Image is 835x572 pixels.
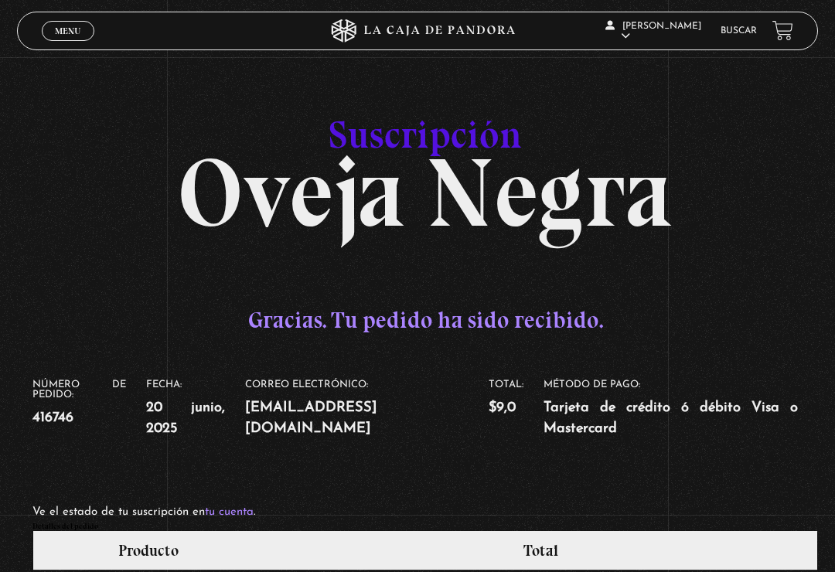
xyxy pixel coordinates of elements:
[772,20,793,41] a: View your shopping cart
[605,22,701,41] span: [PERSON_NAME]
[329,111,522,158] span: Suscripción
[32,380,146,428] li: Número de pedido:
[146,380,245,440] li: Fecha:
[32,502,818,523] p: Ve el estado de tu suscripción en .
[50,39,87,50] span: Cerrar
[489,380,544,418] li: Total:
[32,299,818,341] p: Gracias. Tu pedido ha sido recibido.
[33,531,264,570] th: Producto
[55,26,80,36] span: Menu
[32,523,818,530] h2: Detalles del pedido
[489,400,516,415] bdi: 9,0
[544,380,819,440] li: Método de pago:
[205,506,254,518] a: tu cuenta
[32,407,126,428] strong: 416746
[721,26,757,36] a: Buscar
[245,380,488,440] li: Correo electrónico:
[245,397,468,440] strong: [EMAIL_ADDRESS][DOMAIN_NAME]
[264,531,817,570] th: Total
[32,86,818,222] h1: Oveja Negra
[146,397,225,440] strong: 20 junio, 2025
[489,400,496,415] span: $
[544,397,799,440] strong: Tarjeta de crédito ó débito Visa o Mastercard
